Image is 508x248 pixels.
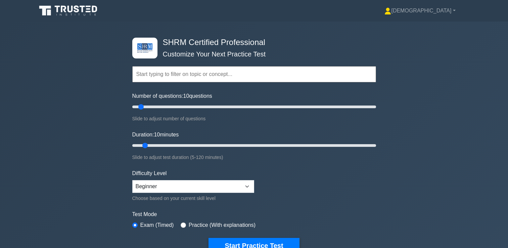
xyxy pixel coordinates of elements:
h4: SHRM Certified Professional [160,38,343,47]
label: Exam (Timed) [140,221,174,229]
span: 10 [154,132,160,137]
div: Choose based on your current skill level [132,194,254,202]
input: Start typing to filter on topic or concept... [132,66,376,82]
div: Slide to adjust test duration (5-120 minutes) [132,153,376,161]
label: Duration: minutes [132,131,179,139]
label: Difficulty Level [132,169,167,177]
label: Number of questions: questions [132,92,212,100]
span: 10 [183,93,189,99]
a: [DEMOGRAPHIC_DATA] [368,4,471,17]
label: Test Mode [132,210,376,218]
label: Practice (With explanations) [189,221,256,229]
div: Slide to adjust number of questions [132,115,376,123]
